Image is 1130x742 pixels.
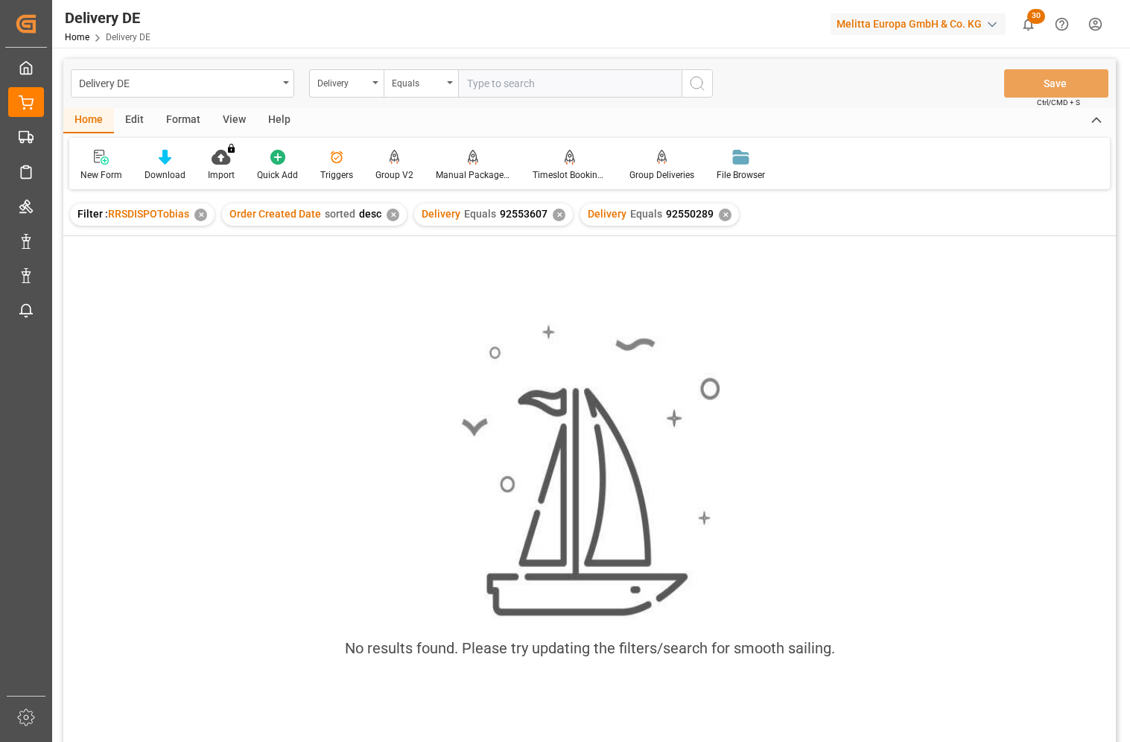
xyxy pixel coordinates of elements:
[320,168,353,182] div: Triggers
[1045,7,1079,41] button: Help Center
[422,208,460,220] span: Delivery
[309,69,384,98] button: open menu
[1012,7,1045,41] button: show 30 new notifications
[359,208,381,220] span: desc
[145,168,185,182] div: Download
[375,168,413,182] div: Group V2
[1037,97,1080,108] span: Ctrl/CMD + S
[553,209,565,221] div: ✕
[325,208,355,220] span: sorted
[666,208,714,220] span: 92550289
[317,73,368,90] div: Delivery
[194,209,207,221] div: ✕
[460,323,720,619] img: smooth_sailing.jpeg
[458,69,682,98] input: Type to search
[629,168,694,182] div: Group Deliveries
[79,73,278,92] div: Delivery DE
[65,7,150,29] div: Delivery DE
[717,168,765,182] div: File Browser
[212,108,257,133] div: View
[80,168,122,182] div: New Form
[384,69,458,98] button: open menu
[77,208,108,220] span: Filter :
[155,108,212,133] div: Format
[464,208,496,220] span: Equals
[682,69,713,98] button: search button
[229,208,321,220] span: Order Created Date
[500,208,547,220] span: 92553607
[831,10,1012,38] button: Melitta Europa GmbH & Co. KG
[257,108,302,133] div: Help
[345,637,835,659] div: No results found. Please try updating the filters/search for smooth sailing.
[831,13,1006,35] div: Melitta Europa GmbH & Co. KG
[533,168,607,182] div: Timeslot Booking Report
[114,108,155,133] div: Edit
[65,32,89,42] a: Home
[71,69,294,98] button: open menu
[719,209,731,221] div: ✕
[387,209,399,221] div: ✕
[1004,69,1108,98] button: Save
[108,208,189,220] span: RRSDISPOTobias
[1027,9,1045,24] span: 30
[588,208,626,220] span: Delivery
[630,208,662,220] span: Equals
[392,73,442,90] div: Equals
[257,168,298,182] div: Quick Add
[436,168,510,182] div: Manual Package TypeDetermination
[63,108,114,133] div: Home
